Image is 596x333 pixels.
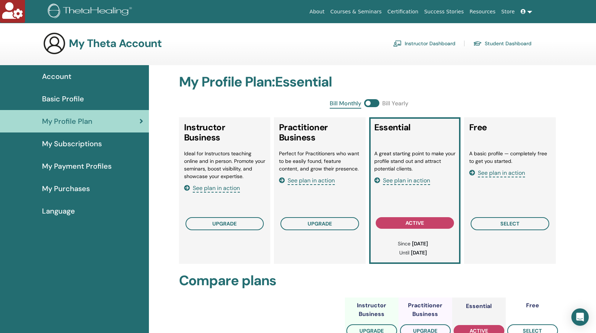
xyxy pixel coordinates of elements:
[382,99,408,109] span: Bill Yearly
[179,273,559,289] h2: Compare plans
[307,5,327,18] a: About
[383,177,430,185] span: See plan in action
[328,5,385,18] a: Courses & Seminars
[499,5,518,18] a: Store
[467,5,499,18] a: Resources
[308,220,332,227] span: upgrade
[473,38,532,49] a: Student Dashboard
[412,240,428,247] b: [DATE]
[179,74,559,90] h2: My Profile Plan : Essential
[43,32,66,55] img: generic-user-icon.jpg
[345,301,399,319] div: Instructor Business
[571,308,589,326] div: Open Intercom Messenger
[42,93,84,104] span: Basic Profile
[279,150,360,173] li: Perfect for Practitioners who want to be easily found, feature content, and grow their presence.
[42,183,90,194] span: My Purchases
[384,5,421,18] a: Certification
[411,249,427,256] b: [DATE]
[330,99,361,109] span: Bill Monthly
[478,169,525,177] span: See plan in action
[69,37,162,50] h3: My Theta Account
[212,220,237,227] span: upgrade
[378,249,449,257] p: Until
[405,220,424,226] span: active
[186,217,264,230] button: upgrade
[393,38,455,49] a: Instructor Dashboard
[374,150,456,173] li: A great starting point to make your profile stand out and attract potential clients.
[48,4,134,20] img: logo.png
[469,169,525,177] a: See plan in action
[469,150,551,165] li: A basic profile — completely free to get you started.
[42,71,71,82] span: Account
[374,177,430,184] a: See plan in action
[288,177,335,185] span: See plan in action
[193,184,240,193] span: See plan in action
[376,217,454,229] button: active
[399,301,452,319] div: Practitioner Business
[421,5,467,18] a: Success Stories
[279,177,335,184] a: See plan in action
[466,302,492,311] div: Essential
[42,116,92,127] span: My Profile Plan
[393,40,402,47] img: chalkboard-teacher.svg
[184,150,266,180] li: Ideal for Instructors teaching online and in person. Promote your seminars, boost visibility, and...
[500,220,520,227] span: select
[184,184,240,192] a: See plan in action
[526,301,539,310] div: Free
[471,217,549,230] button: select
[378,240,449,248] p: Since
[280,217,359,230] button: upgrade
[42,206,75,216] span: Language
[42,161,112,172] span: My Payment Profiles
[42,138,102,149] span: My Subscriptions
[473,41,482,47] img: graduation-cap.svg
